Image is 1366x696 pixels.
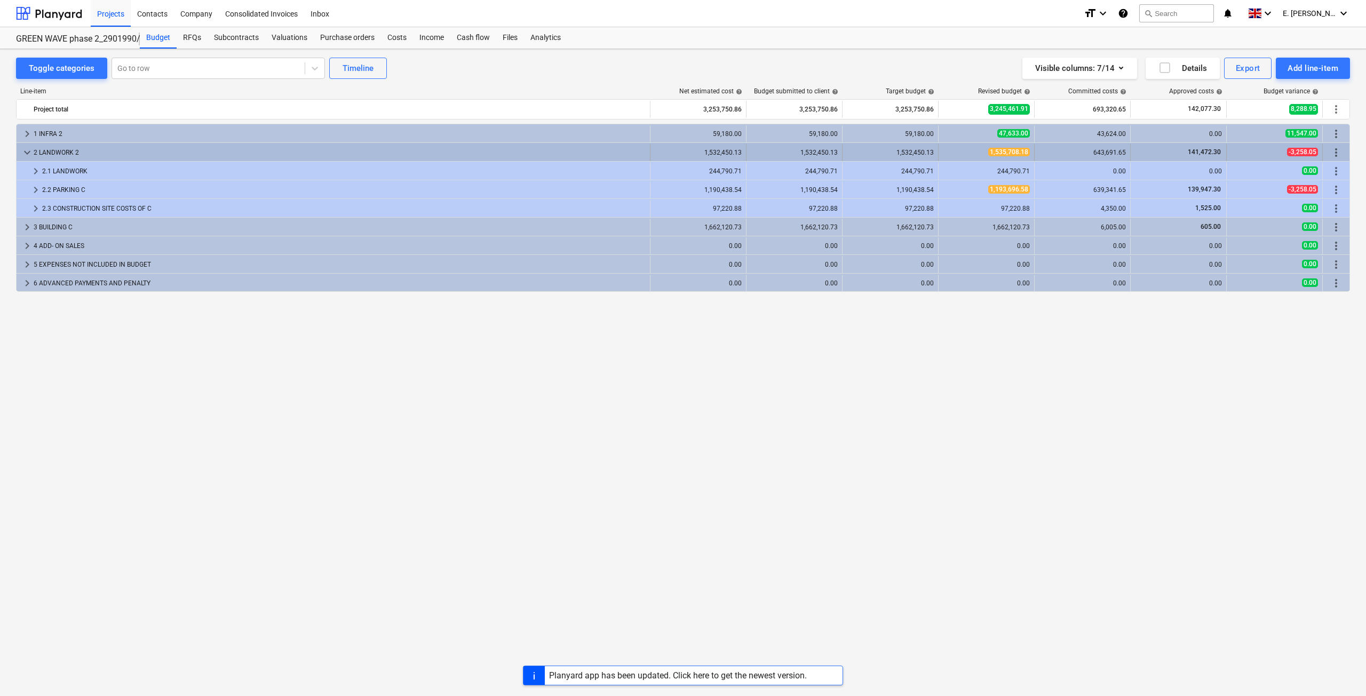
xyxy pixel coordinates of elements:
div: 1,662,120.73 [751,223,838,231]
span: keyboard_arrow_right [21,221,34,234]
div: 0.00 [1135,261,1222,268]
span: 0.00 [1302,260,1318,268]
div: 0.00 [655,242,742,250]
div: 97,220.88 [751,205,838,212]
div: Revised budget [978,87,1030,95]
div: Add line-item [1288,61,1338,75]
span: -3,258.05 [1287,148,1318,156]
div: 1,190,438.54 [751,186,838,194]
div: Budget submitted to client [754,87,838,95]
span: help [1214,89,1222,95]
div: Files [496,27,524,49]
div: 97,220.88 [847,205,934,212]
div: 244,790.71 [751,167,838,175]
div: Details [1158,61,1207,75]
span: 0.00 [1302,278,1318,287]
div: 0.00 [1135,279,1222,287]
a: Purchase orders [314,27,381,49]
span: 139,947.30 [1187,186,1222,193]
div: Approved costs [1169,87,1222,95]
a: Analytics [524,27,567,49]
div: Budget variance [1264,87,1319,95]
span: 605.00 [1200,223,1222,230]
div: 0.00 [943,279,1030,287]
div: 1,662,120.73 [847,223,934,231]
button: Details [1146,58,1220,79]
a: Subcontracts [208,27,265,49]
button: Timeline [329,58,387,79]
div: Planyard app has been updated. Click here to get the newest version. [549,670,807,681]
div: 4 ADD- ON SALES [34,237,646,254]
button: Search [1139,4,1214,22]
div: 2.2 PARKING C [42,181,646,198]
div: 244,790.71 [655,167,742,175]
span: 141,472.30 [1187,148,1222,156]
i: keyboard_arrow_down [1097,7,1109,20]
div: 0.00 [751,261,838,268]
div: RFQs [177,27,208,49]
div: 244,790.71 [847,167,934,175]
span: keyboard_arrow_right [29,202,42,215]
span: 0.00 [1302,241,1318,250]
i: keyboard_arrow_down [1337,7,1350,20]
span: 142,077.30 [1187,105,1222,114]
div: 0.00 [1135,167,1222,175]
div: 0.00 [1135,242,1222,250]
div: 59,180.00 [847,130,934,138]
div: 639,341.65 [1039,186,1126,194]
div: 6,005.00 [1039,223,1126,231]
i: format_size [1084,7,1097,20]
i: Knowledge base [1118,7,1129,20]
div: 3,253,750.86 [751,101,838,118]
div: 0.00 [847,261,934,268]
a: Costs [381,27,413,49]
div: Budget [140,27,177,49]
span: More actions [1330,183,1343,196]
div: 643,691.65 [1039,149,1126,156]
div: 0.00 [751,242,838,250]
span: keyboard_arrow_right [21,258,34,271]
span: More actions [1330,258,1343,271]
div: 0.00 [1039,167,1126,175]
div: 1,190,438.54 [655,186,742,194]
div: 0.00 [943,261,1030,268]
span: keyboard_arrow_right [21,127,34,140]
div: 97,220.88 [655,205,742,212]
div: 4,350.00 [1039,205,1126,212]
span: help [830,89,838,95]
div: 5 EXPENSES NOT INCLUDED IN BUDGET [34,256,646,273]
span: 11,547.00 [1285,129,1318,138]
div: Export [1236,61,1260,75]
a: Valuations [265,27,314,49]
div: 0.00 [1039,242,1126,250]
div: 1,532,450.13 [655,149,742,156]
button: Export [1224,58,1272,79]
span: keyboard_arrow_right [21,277,34,290]
div: 0.00 [943,242,1030,250]
span: More actions [1330,239,1343,252]
div: Visible columns : 7/14 [1035,61,1124,75]
div: GREEN WAVE phase 2_2901990/2901996/2901997 [16,34,127,45]
div: 0.00 [655,261,742,268]
iframe: Chat Widget [1313,645,1366,696]
div: 1,190,438.54 [847,186,934,194]
span: keyboard_arrow_right [29,165,42,178]
a: Income [413,27,450,49]
div: 59,180.00 [751,130,838,138]
button: Toggle categories [16,58,107,79]
div: 97,220.88 [943,205,1030,212]
span: help [926,89,934,95]
div: 693,320.65 [1039,101,1126,118]
span: help [734,89,742,95]
a: Cash flow [450,27,496,49]
div: 0.00 [1135,130,1222,138]
div: 1 INFRA 2 [34,125,646,142]
span: More actions [1330,146,1343,159]
span: More actions [1330,127,1343,140]
div: 3,253,750.86 [655,101,742,118]
div: Committed costs [1068,87,1126,95]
